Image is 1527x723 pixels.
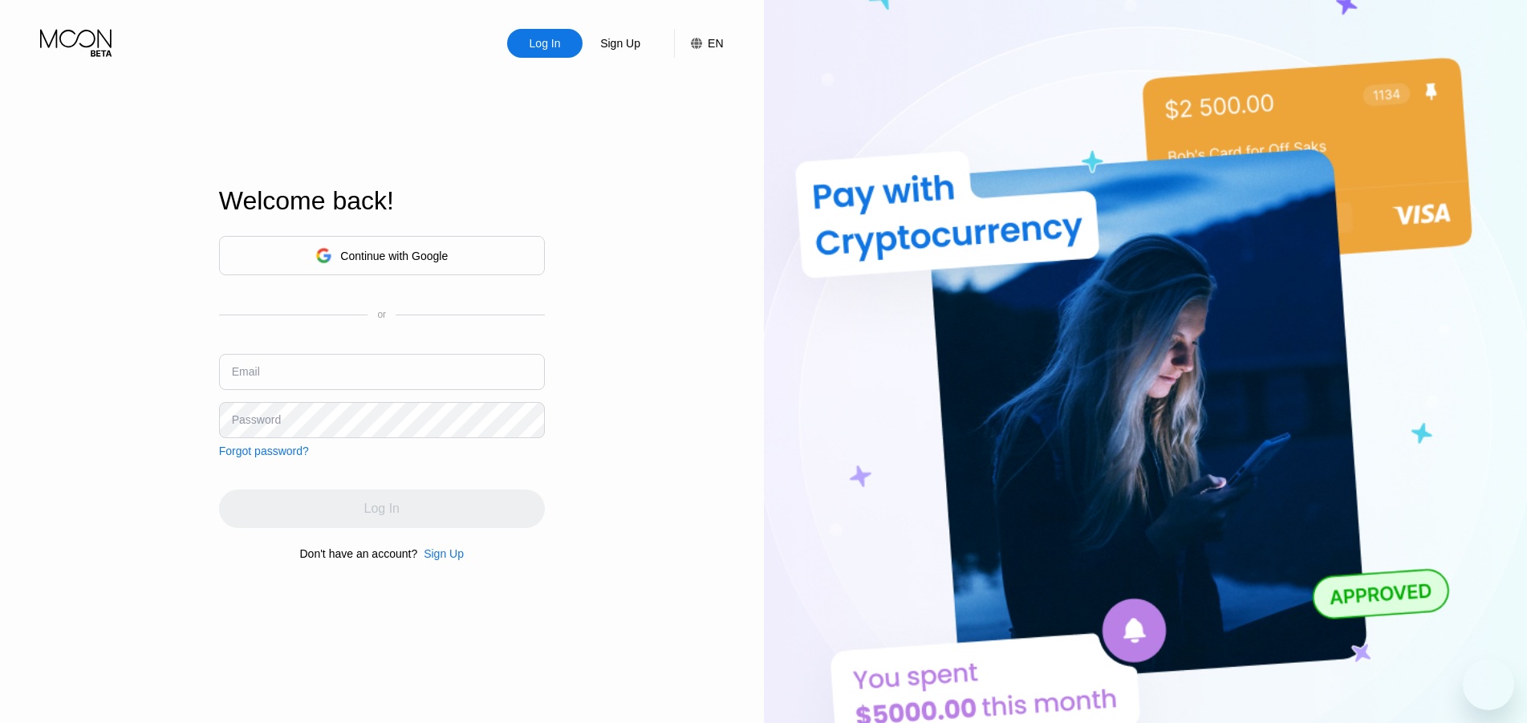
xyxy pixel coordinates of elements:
[1463,659,1514,710] iframe: Button to launch messaging window
[708,37,723,50] div: EN
[300,547,418,560] div: Don't have an account?
[232,365,260,378] div: Email
[599,35,642,51] div: Sign Up
[219,445,309,457] div: Forgot password?
[219,186,545,216] div: Welcome back!
[507,29,583,58] div: Log In
[417,547,464,560] div: Sign Up
[232,413,281,426] div: Password
[424,547,464,560] div: Sign Up
[219,236,545,275] div: Continue with Google
[528,35,562,51] div: Log In
[340,250,448,262] div: Continue with Google
[377,309,386,320] div: or
[674,29,723,58] div: EN
[583,29,658,58] div: Sign Up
